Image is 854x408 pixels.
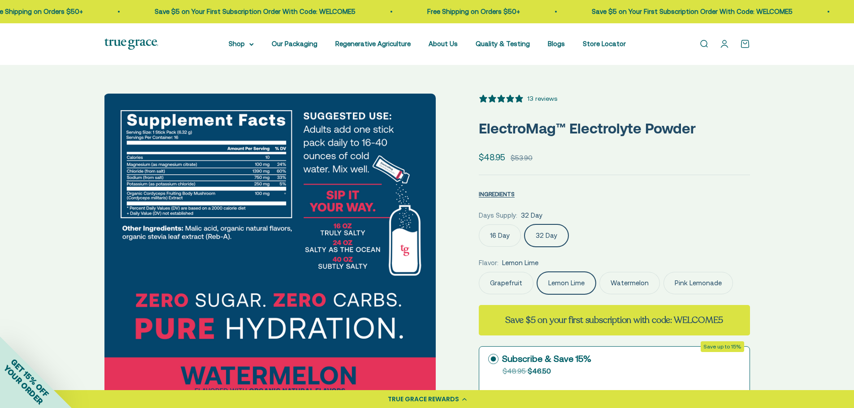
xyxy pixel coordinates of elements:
legend: Flavor: [479,258,499,268]
p: Save $5 on Your First Subscription Order With Code: WELCOME5 [152,6,352,17]
span: YOUR ORDER [2,363,45,406]
p: ElectroMag™ Electrolyte Powder [479,117,750,140]
a: About Us [429,40,458,47]
div: TRUE GRACE REWARDS [388,395,459,404]
a: Our Packaging [272,40,317,47]
span: INGREDIENTS [479,191,515,198]
p: Save $5 on Your First Subscription Order With Code: WELCOME5 [589,6,789,17]
sale-price: $48.95 [479,150,505,164]
legend: Days Supply: [479,210,517,221]
button: 5 stars, 13 ratings [479,94,557,103]
a: Store Locator [583,40,626,47]
span: Lemon Lime [502,258,538,268]
compare-at-price: $53.90 [511,153,533,163]
strong: Save $5 on your first subscription with code: WELCOME5 [505,314,723,326]
summary: Shop [229,39,254,49]
span: 32 Day [521,210,542,221]
a: Regenerative Agriculture [335,40,411,47]
a: Quality & Testing [476,40,530,47]
div: 13 reviews [527,94,557,103]
a: Blogs [548,40,565,47]
a: Free Shipping on Orders $50+ [424,8,517,15]
button: INGREDIENTS [479,189,515,199]
span: GET 15% OFF [9,357,51,399]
